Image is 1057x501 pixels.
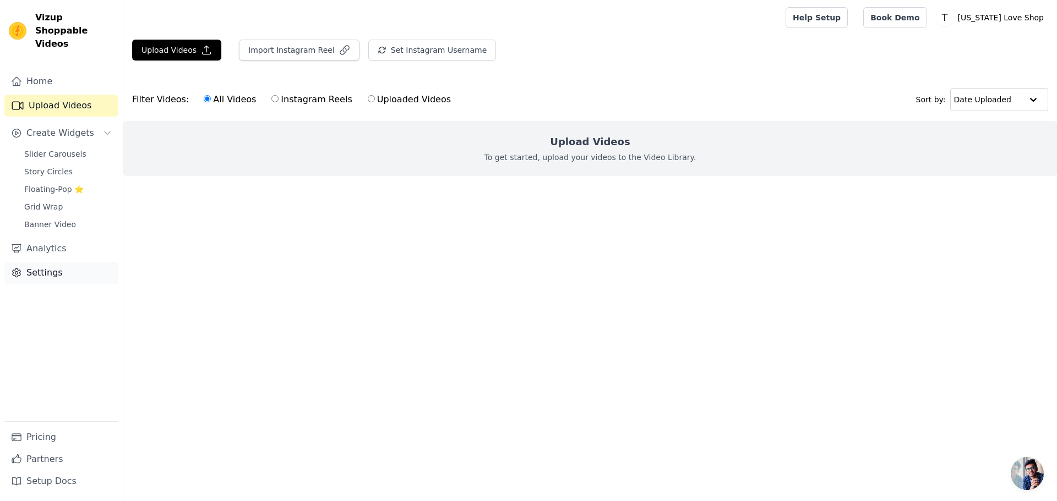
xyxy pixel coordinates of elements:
[941,12,947,23] text: T
[24,184,84,195] span: Floating-Pop ⭐
[4,448,118,470] a: Partners
[24,166,73,177] span: Story Circles
[26,126,94,140] span: Create Widgets
[24,201,63,212] span: Grid Wrap
[203,92,257,107] label: All Videos
[954,8,1048,27] p: [US_STATE] Love Shop
[18,199,118,214] a: Grid Wrap
[132,87,457,112] div: Filter Videos:
[4,262,118,284] a: Settings
[18,181,118,197] a: Floating-Pop ⭐
[4,470,118,492] a: Setup Docs
[550,134,630,150] h2: Upload Videos
[863,7,927,28] a: Book Demo
[24,219,76,230] span: Banner Video
[24,148,86,159] span: Slider Carousels
[4,426,118,448] a: Pricing
[484,152,696,163] p: To get started, upload your videos to the Video Library.
[271,92,352,107] label: Instagram Reels
[1011,457,1044,490] a: Open chat
[18,164,118,179] a: Story Circles
[936,8,1048,27] button: T [US_STATE] Love Shop
[271,95,279,102] input: Instagram Reels
[4,70,118,92] a: Home
[916,88,1049,111] div: Sort by:
[4,95,118,117] a: Upload Videos
[18,217,118,232] a: Banner Video
[18,146,118,162] a: Slider Carousels
[368,95,375,102] input: Uploaded Videos
[367,92,451,107] label: Uploaded Videos
[9,22,26,40] img: Vizup
[204,95,211,102] input: All Videos
[132,40,221,60] button: Upload Videos
[786,7,848,28] a: Help Setup
[4,122,118,144] button: Create Widgets
[4,238,118,260] a: Analytics
[368,40,496,60] button: Set Instagram Username
[35,11,114,51] span: Vizup Shoppable Videos
[239,40,359,60] button: Import Instagram Reel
